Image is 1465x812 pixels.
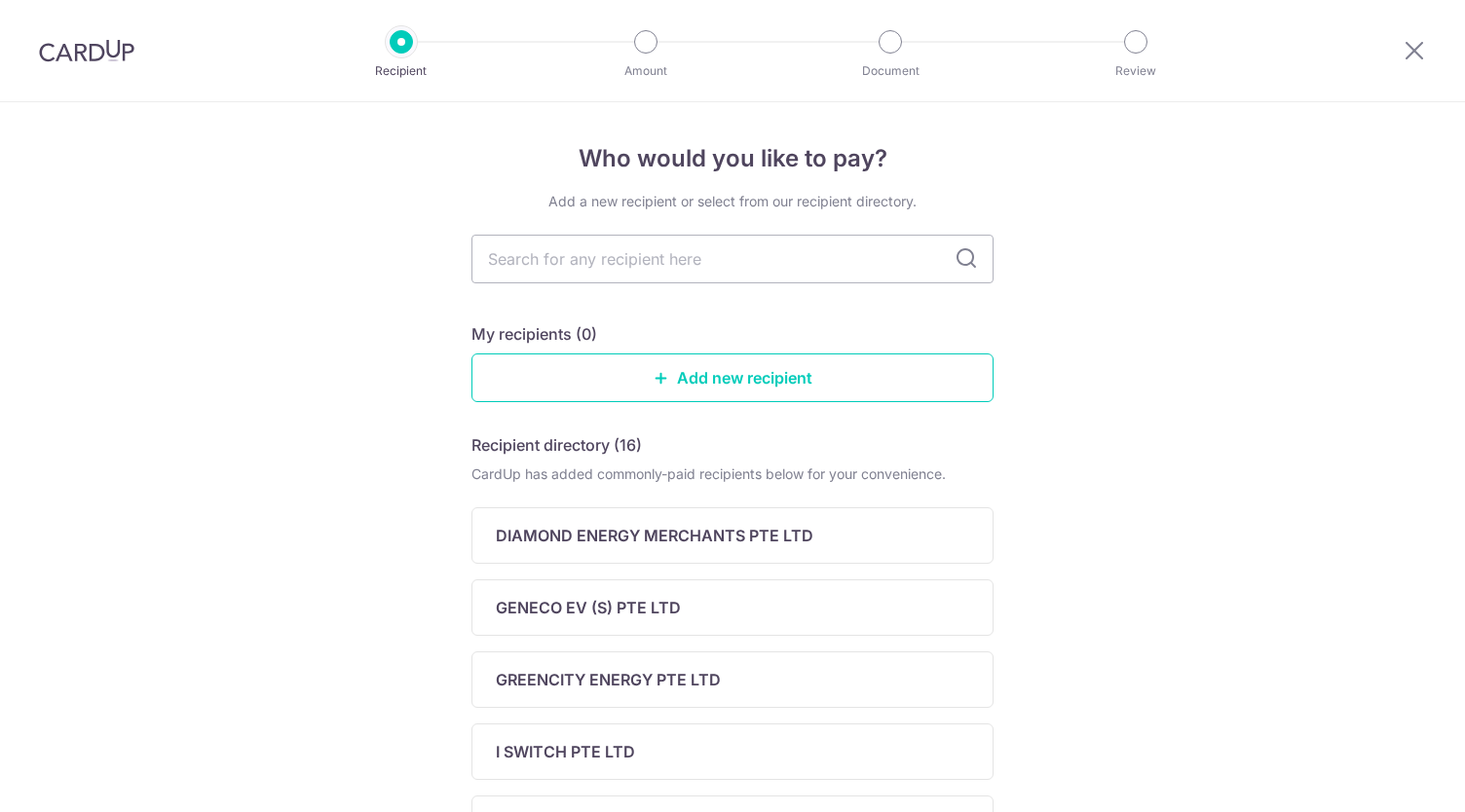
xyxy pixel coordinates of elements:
div: CardUp has added commonly-paid recipients below for your convenience. [471,464,994,484]
p: Amount [574,61,718,81]
p: Review [1064,61,1208,81]
h5: My recipients (0) [471,322,597,346]
p: DIAMOND ENERGY MERCHANTS PTE LTD [496,524,813,547]
p: GREENCITY ENERGY PTE LTD [496,668,721,691]
p: Recipient [329,61,473,81]
div: Add a new recipient or select from our recipient directory. [471,192,994,211]
img: CardUp [39,39,134,62]
h4: Who would you like to pay? [471,141,994,176]
input: Search for any recipient here [471,235,994,283]
h5: Recipient directory (16) [471,433,642,457]
p: GENECO EV (S) PTE LTD [496,596,681,619]
iframe: Opens a widget where you can find more information [1340,754,1446,802]
p: I SWITCH PTE LTD [496,740,635,763]
a: Add new recipient [471,353,994,402]
p: Document [818,61,962,81]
